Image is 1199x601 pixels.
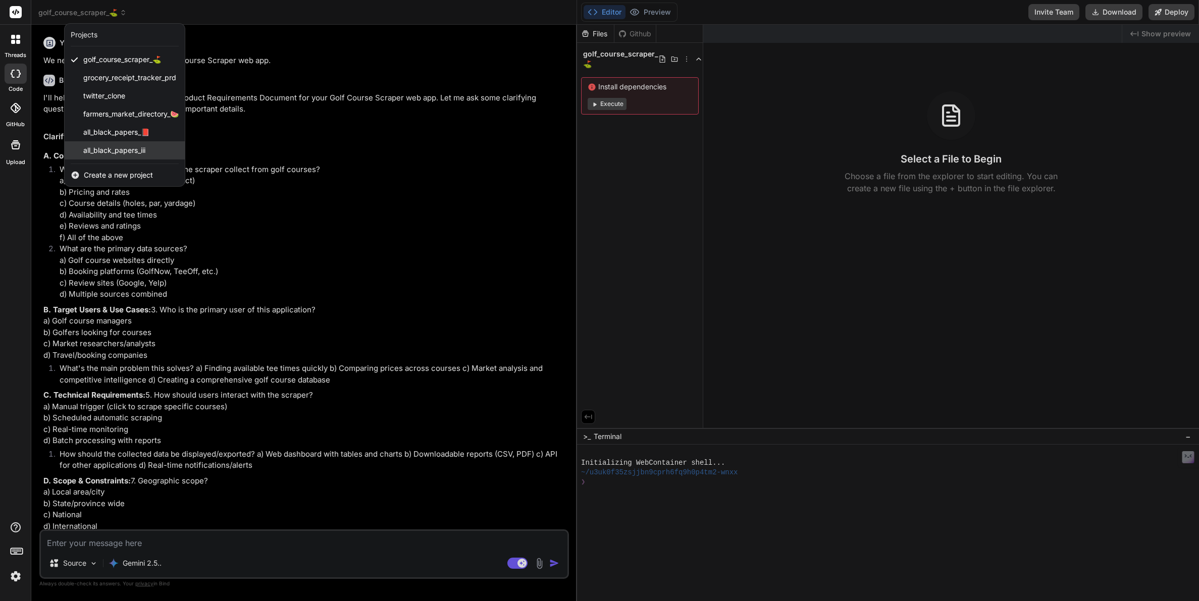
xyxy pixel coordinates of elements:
span: twitter_clone [83,91,125,101]
span: farmers_market_directory_🍉 [83,109,179,119]
div: Projects [71,30,97,40]
label: code [9,85,23,93]
img: settings [7,568,24,585]
span: Create a new project [84,170,153,180]
label: GitHub [6,120,25,129]
span: golf_course_scraper_⛳️ [83,54,161,65]
span: all_black_papers_iii [83,145,145,155]
label: Upload [6,158,25,167]
label: threads [5,51,26,60]
span: grocery_receipt_tracker_prd [83,73,176,83]
span: all_black_papers_📕 [83,127,149,137]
